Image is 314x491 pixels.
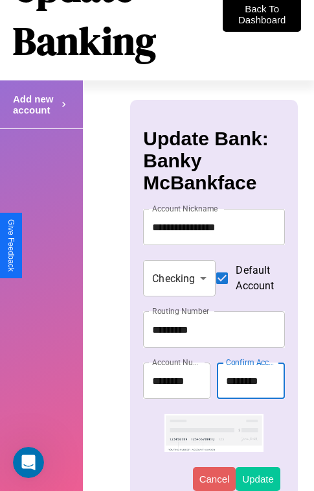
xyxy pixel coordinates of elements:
iframe: Intercom live chat [13,447,44,478]
button: Update [236,467,280,491]
label: Routing Number [152,305,209,317]
h3: Update Bank: Banky McBankface [143,128,284,194]
label: Account Nickname [152,203,218,214]
div: Give Feedback [6,219,16,272]
label: Account Number [152,357,204,368]
label: Confirm Account Number [226,357,278,368]
img: check [164,414,264,451]
div: Checking [143,260,216,296]
button: Cancel [193,467,236,491]
h4: Add new account [13,93,58,115]
span: Default Account [236,263,274,294]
